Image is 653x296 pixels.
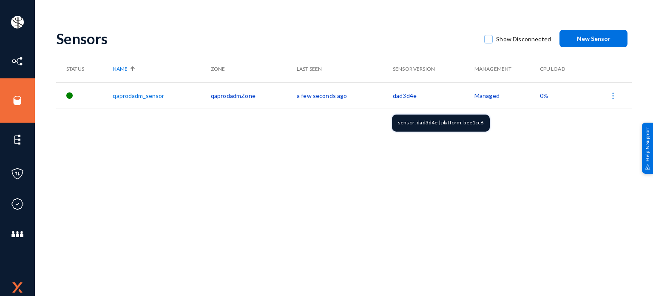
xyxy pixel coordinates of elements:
div: Name [113,65,206,73]
span: Name [113,65,128,73]
span: New Sensor [577,35,610,42]
div: Sensors [56,30,476,47]
img: icon-elements.svg [11,133,24,146]
th: CPU Load [540,56,584,82]
td: dad3d4e [393,82,474,109]
th: Last Seen [297,56,393,82]
div: sensor: dad3d4e | platform: bee1cc6 [392,115,490,132]
th: Management [474,56,540,82]
td: Managed [474,82,540,109]
button: New Sensor [559,30,627,47]
th: Zone [211,56,297,82]
img: icon-policies.svg [11,167,24,180]
img: icon-members.svg [11,228,24,241]
img: help_support.svg [645,164,650,170]
span: 0% [540,92,548,99]
td: a few seconds ago [297,82,393,109]
div: Help & Support [642,122,653,173]
img: icon-sources.svg [11,94,24,107]
img: icon-compliance.svg [11,198,24,210]
img: icon-more.svg [609,92,617,100]
img: ACg8ocIa8OWj5FIzaB8MU-JIbNDt0RWcUDl_eQ0ZyYxN7rWYZ1uJfn9p=s96-c [11,16,24,29]
td: qaprodadmZone [211,82,297,109]
span: Show Disconnected [496,33,551,46]
img: icon-inventory.svg [11,55,24,68]
th: Status [56,56,113,82]
th: Sensor Version [393,56,474,82]
a: qaprodadm_sensor [113,92,164,99]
